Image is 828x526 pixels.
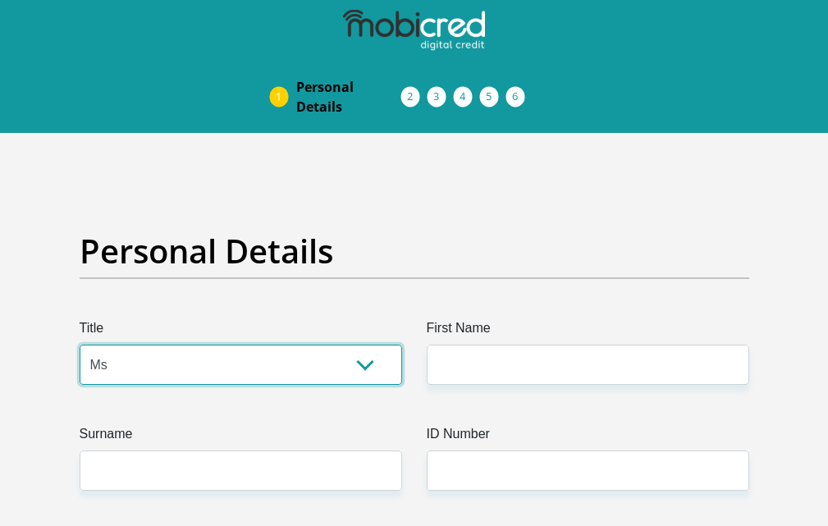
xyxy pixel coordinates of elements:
label: Surname [80,424,402,451]
input: ID Number [427,451,749,491]
label: First Name [427,318,749,345]
a: PersonalDetails [283,71,414,123]
img: mobicred logo [343,10,484,51]
span: Personal Details [296,77,401,117]
input: First Name [427,345,749,385]
h2: Personal Details [80,231,749,271]
input: Surname [80,451,402,491]
label: ID Number [427,424,749,451]
label: Title [80,318,402,345]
